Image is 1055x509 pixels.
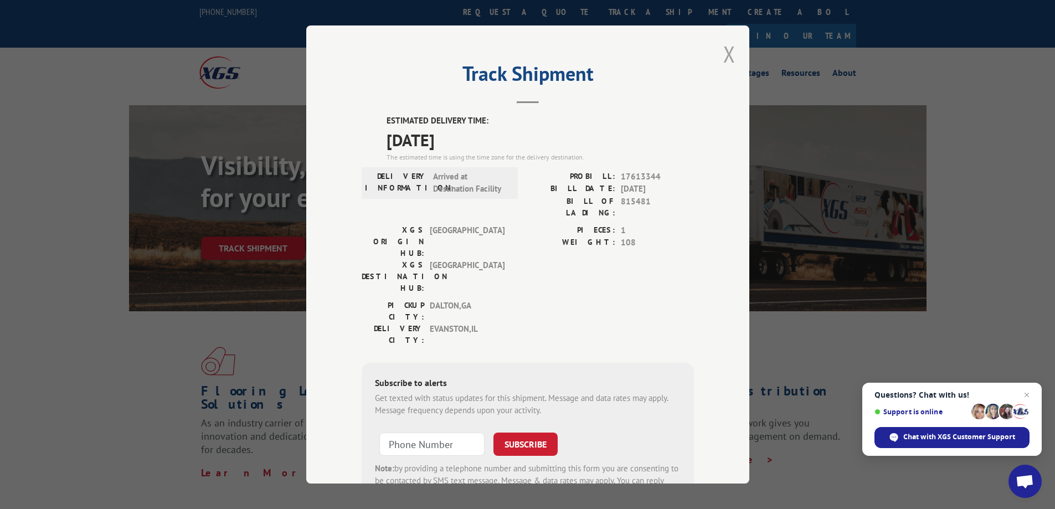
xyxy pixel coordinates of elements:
span: [DATE] [621,183,694,196]
label: BILL OF LADING: [528,196,615,219]
span: 1 [621,224,694,237]
label: BILL DATE: [528,183,615,196]
span: Close chat [1020,388,1033,402]
strong: Note: [375,463,394,474]
label: ESTIMATED DELIVERY TIME: [387,115,694,127]
label: XGS ORIGIN HUB: [362,224,424,259]
h2: Track Shipment [362,66,694,87]
label: PIECES: [528,224,615,237]
span: [GEOGRAPHIC_DATA] [430,259,505,294]
div: by providing a telephone number and submitting this form you are consenting to be contacted by SM... [375,462,681,500]
span: [GEOGRAPHIC_DATA] [430,224,505,259]
label: DELIVERY INFORMATION: [365,171,428,196]
span: 108 [621,236,694,249]
label: XGS DESTINATION HUB: [362,259,424,294]
span: Support is online [874,408,967,416]
div: Open chat [1008,465,1042,498]
span: 17613344 [621,171,694,183]
span: DALTON , GA [430,300,505,323]
label: WEIGHT: [528,236,615,249]
div: The estimated time is using the time zone for the delivery destination. [387,152,694,162]
label: DELIVERY CITY: [362,323,424,346]
span: Chat with XGS Customer Support [903,432,1015,442]
span: EVANSTON , IL [430,323,505,346]
button: Close modal [723,39,735,69]
button: SUBSCRIBE [493,433,558,456]
div: Subscribe to alerts [375,376,681,392]
label: PROBILL: [528,171,615,183]
span: 815481 [621,196,694,219]
input: Phone Number [379,433,485,456]
span: Arrived at Destination Facility [433,171,508,196]
div: Get texted with status updates for this shipment. Message and data rates may apply. Message frequ... [375,392,681,417]
span: Questions? Chat with us! [874,390,1030,399]
span: [DATE] [387,127,694,152]
label: PICKUP CITY: [362,300,424,323]
div: Chat with XGS Customer Support [874,427,1030,448]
